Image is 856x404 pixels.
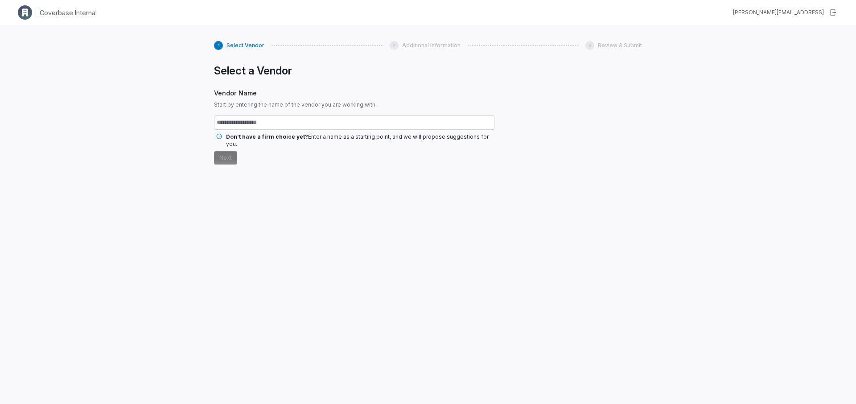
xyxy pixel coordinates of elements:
div: 3 [585,41,594,50]
span: Select Vendor [226,42,264,49]
h1: Coverbase Internal [40,8,97,17]
img: Clerk Logo [18,5,32,20]
div: [PERSON_NAME][EMAIL_ADDRESS] [733,9,824,16]
span: Start by entering the name of the vendor you are working with. [214,101,494,108]
span: Don't have a firm choice yet? [226,133,308,140]
span: Vendor Name [214,88,494,98]
div: 1 [214,41,223,50]
span: Enter a name as a starting point, and we will propose suggestions for you. [226,133,489,147]
div: 2 [390,41,399,50]
span: Review & Submit [598,42,642,49]
h1: Select a Vendor [214,64,494,78]
span: Additional Information [402,42,461,49]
